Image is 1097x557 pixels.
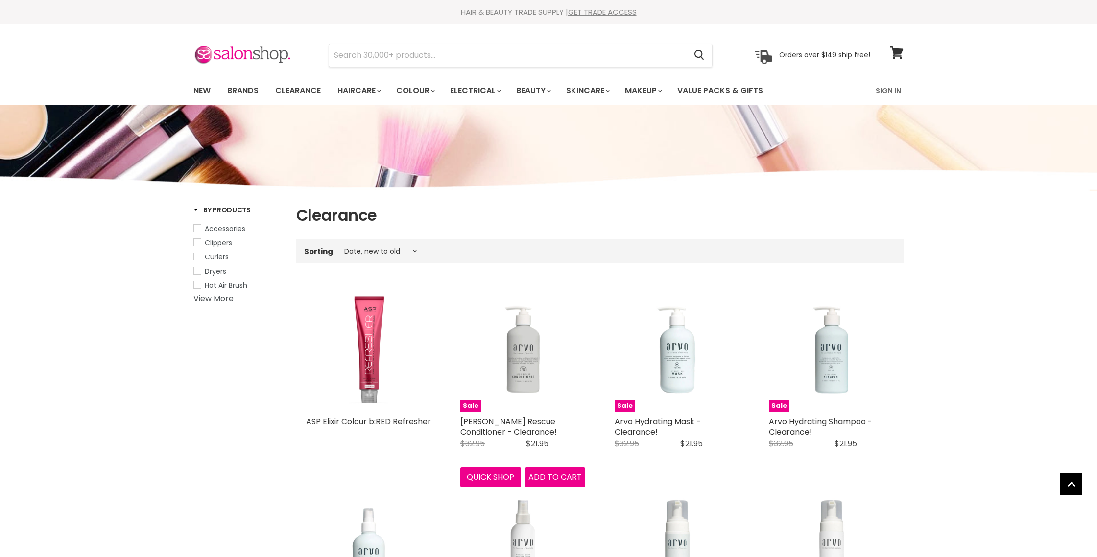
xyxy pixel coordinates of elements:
[186,76,820,105] ul: Main menu
[526,438,548,449] span: $21.95
[559,80,616,101] a: Skincare
[615,287,739,412] img: Arvo Hydrating Mask - Clearance!
[306,287,431,412] img: ASP Elixir Colour b:RED Refresher
[618,80,668,101] a: Makeup
[615,400,635,412] span: Sale
[205,238,232,248] span: Clippers
[686,44,712,67] button: Search
[193,237,284,248] a: Clippers
[460,287,585,412] img: Arvo Bond Rescue Conditioner - Clearance!
[769,287,894,412] a: Arvo Hydrating Shampoo - Clearance! Sale
[330,80,387,101] a: Haircare
[443,80,507,101] a: Electrical
[193,266,284,277] a: Dryers
[304,247,333,255] label: Sorting
[205,252,229,262] span: Curlers
[509,80,557,101] a: Beauty
[193,252,284,262] a: Curlers
[329,44,686,67] input: Search
[220,80,266,101] a: Brands
[268,80,328,101] a: Clearance
[769,438,793,449] span: $32.95
[615,438,639,449] span: $32.95
[769,400,789,412] span: Sale
[460,416,557,438] a: [PERSON_NAME] Rescue Conditioner - Clearance!
[193,280,284,291] a: Hot Air Brush
[769,287,894,412] img: Arvo Hydrating Shampoo - Clearance!
[769,416,872,438] a: Arvo Hydrating Shampoo - Clearance!
[460,400,481,412] span: Sale
[389,80,441,101] a: Colour
[568,7,637,17] a: GET TRADE ACCESS
[779,50,870,59] p: Orders over $149 ship free!
[680,438,703,449] span: $21.95
[525,467,586,487] button: Add to cart
[306,416,431,427] a: ASP Elixir Colour b:RED Refresher
[460,287,585,412] a: Arvo Bond Rescue Conditioner - Clearance! Sale
[193,293,234,304] a: View More
[615,287,739,412] a: Arvo Hydrating Mask - Clearance! Sale
[186,80,218,101] a: New
[193,223,284,234] a: Accessories
[870,80,907,101] a: Sign In
[835,438,857,449] span: $21.95
[615,416,701,438] a: Arvo Hydrating Mask - Clearance!
[296,205,904,226] h1: Clearance
[460,438,485,449] span: $32.95
[670,80,770,101] a: Value Packs & Gifts
[181,76,916,105] nav: Main
[205,266,226,276] span: Dryers
[460,467,521,487] button: Quick shop
[193,205,251,215] h3: By Products
[205,224,245,233] span: Accessories
[205,280,247,290] span: Hot Air Brush
[181,7,916,17] div: HAIR & BEAUTY TRADE SUPPLY |
[528,471,582,483] span: Add to cart
[329,44,713,67] form: Product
